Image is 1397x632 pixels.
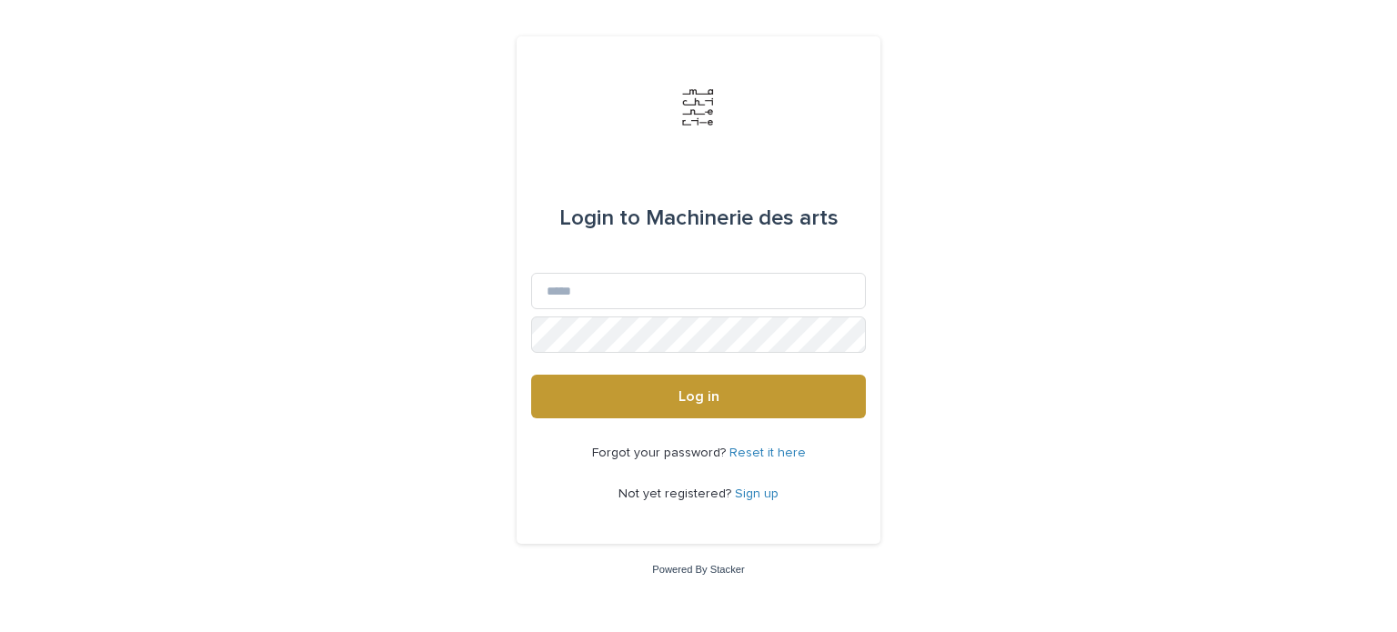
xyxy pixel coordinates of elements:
[678,389,719,404] span: Log in
[618,487,735,500] span: Not yet registered?
[652,564,744,575] a: Powered By Stacker
[559,193,839,244] div: Machinerie des arts
[531,375,866,418] button: Log in
[735,487,779,500] a: Sign up
[729,446,806,459] a: Reset it here
[559,207,640,229] span: Login to
[592,446,729,459] span: Forgot your password?
[671,80,726,135] img: Jx8JiDZqSLW7pnA6nIo1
